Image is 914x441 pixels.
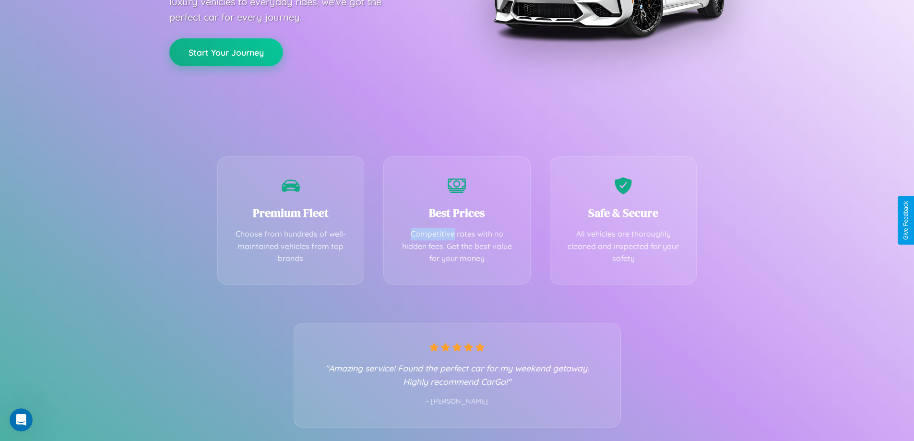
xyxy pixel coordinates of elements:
div: Give Feedback [902,201,909,240]
p: "Amazing service! Found the perfect car for my weekend getaway. Highly recommend CarGo!" [313,361,601,388]
p: Choose from hundreds of well-maintained vehicles from top brands [232,228,350,265]
h3: Premium Fleet [232,205,350,221]
h3: Best Prices [398,205,516,221]
h3: Safe & Secure [565,205,682,221]
p: All vehicles are thoroughly cleaned and inspected for your safety [565,228,682,265]
button: Start Your Journey [169,38,283,66]
p: Competitive rates with no hidden fees. Get the best value for your money [398,228,516,265]
p: - [PERSON_NAME] [313,395,601,408]
iframe: Intercom live chat [10,408,33,431]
